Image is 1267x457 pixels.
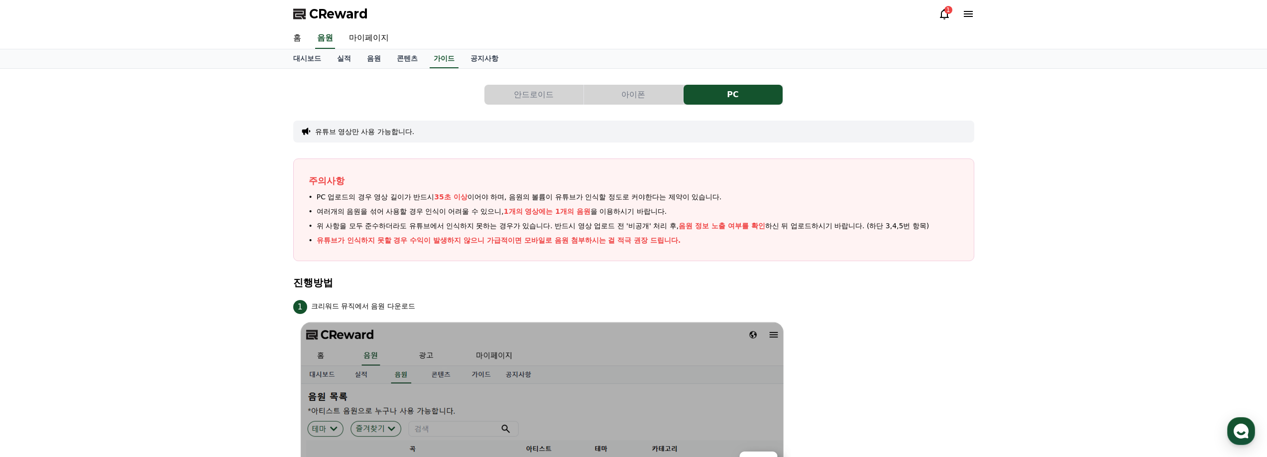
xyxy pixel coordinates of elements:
[285,49,329,68] a: 대시보드
[484,85,584,105] a: 안드로이드
[285,28,309,49] a: 홈
[329,49,359,68] a: 실적
[311,301,415,311] p: 크리워드 뮤직에서 음원 다운로드
[293,6,368,22] a: CReward
[389,49,426,68] a: 콘텐츠
[317,221,929,231] span: 위 사항을 모두 준수하더라도 유튜브에서 인식하지 못하는 경우가 있습니다. 반드시 영상 업로드 전 '비공개' 처리 후, 하신 뒤 업로드하시기 바랍니다. (하단 3,4,5번 항목)
[317,192,722,202] span: PC 업로드의 경우 영상 길이가 반드시 이어야 하며, 음원의 볼륨이 유튜브가 인식할 정도로 커야한다는 제약이 있습니다.
[584,85,684,105] a: 아이폰
[679,222,765,230] span: 음원 정보 노출 여부를 확인
[315,28,335,49] a: 음원
[462,49,506,68] a: 공지사항
[504,207,590,215] span: 1개의 영상에는 1개의 음원
[317,235,681,246] p: 유튜브가 인식하지 못할 경우 수익이 발생하지 않으니 가급적이면 모바일로 음원 첨부하시는 걸 적극 권장 드립니다.
[317,206,667,217] span: 여러개의 음원을 섞어 사용할 경우 인식이 어려울 수 있으니, 을 이용하시기 바랍니다.
[944,6,952,14] div: 1
[584,85,683,105] button: 아이폰
[341,28,397,49] a: 마이페이지
[484,85,583,105] button: 안드로이드
[315,127,415,137] button: 유튜브 영상만 사용 가능합니다.
[293,277,974,288] h4: 진행방법
[430,49,459,68] a: 가이드
[434,193,467,201] span: 35초 이상
[684,85,783,105] button: PC
[293,300,307,314] span: 1
[309,174,959,188] p: 주의사항
[359,49,389,68] a: 음원
[938,8,950,20] a: 1
[309,6,368,22] span: CReward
